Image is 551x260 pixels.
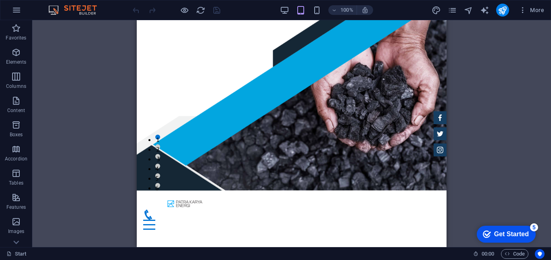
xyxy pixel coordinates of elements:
p: Content [7,107,25,114]
p: Columns [6,83,26,89]
button: Usercentrics [535,249,545,259]
button: navigator [464,5,474,15]
span: More [519,6,544,14]
i: Pages (Ctrl+Alt+S) [448,6,457,15]
div: 5 [58,2,66,10]
p: Images [8,228,25,235]
p: Tables [9,180,23,186]
button: design [432,5,441,15]
button: 4 [19,144,23,148]
i: AI Writer [480,6,489,15]
button: pages [448,5,457,15]
button: publish [496,4,509,17]
p: Boxes [10,131,23,138]
button: Code [501,249,528,259]
button: reload [196,5,205,15]
p: Accordion [5,156,27,162]
i: Design (Ctrl+Alt+Y) [432,6,441,15]
button: 100% [328,5,357,15]
button: Click here to leave preview mode and continue editing [179,5,189,15]
button: 1 [19,114,23,119]
div: Get Started [22,9,56,16]
a: Click to cancel selection. Double-click to open Pages [6,249,27,259]
span: : [487,251,488,257]
button: text_generator [480,5,490,15]
button: 3 [19,134,23,139]
button: 6 [19,163,23,168]
div: Get Started 5 items remaining, 0% complete [4,4,63,21]
span: Code [505,249,525,259]
button: 2 [19,124,23,129]
h6: Session time [473,249,495,259]
i: Publish [498,6,507,15]
button: More [516,4,547,17]
span: 00 00 [482,249,494,259]
p: Elements [6,59,27,65]
button: 5 [19,153,23,158]
img: Editor Logo [46,5,107,15]
p: Favorites [6,35,26,41]
i: Reload page [196,6,205,15]
p: Features [6,204,26,210]
i: On resize automatically adjust zoom level to fit chosen device. [361,6,369,14]
h6: 100% [340,5,353,15]
i: Navigator [464,6,473,15]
